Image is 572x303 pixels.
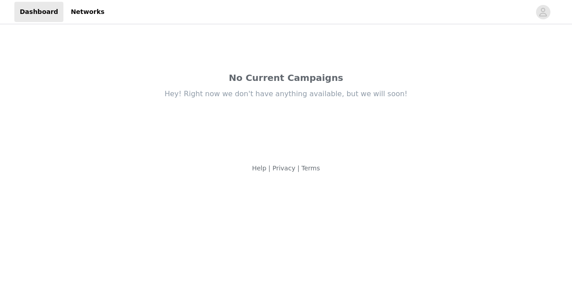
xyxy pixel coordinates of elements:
div: Hey! Right now we don't have anything available, but we will soon! [97,89,475,99]
span: | [297,165,299,172]
div: No Current Campaigns [97,71,475,85]
a: Dashboard [14,2,63,22]
div: avatar [539,5,547,19]
a: Networks [65,2,110,22]
span: | [268,165,271,172]
a: Privacy [273,165,295,172]
a: Help [252,165,266,172]
a: Terms [301,165,320,172]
